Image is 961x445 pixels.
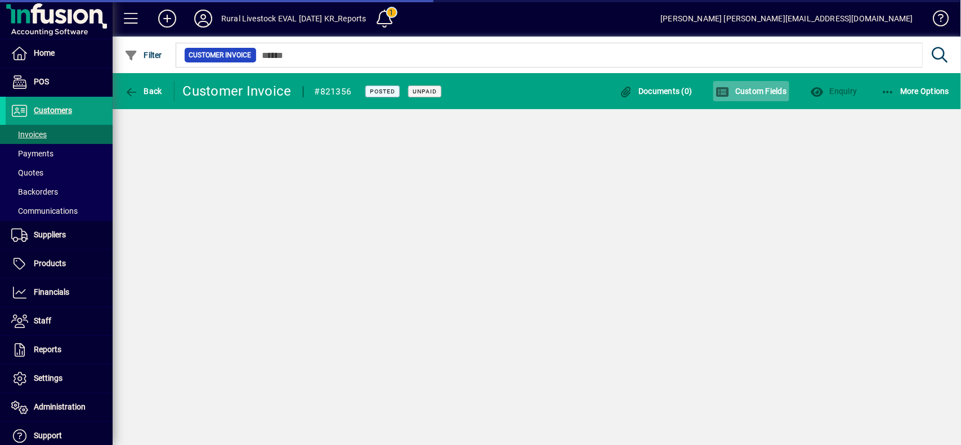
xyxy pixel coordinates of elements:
span: Filter [124,51,162,60]
span: Custom Fields [716,87,787,96]
span: Unpaid [413,88,437,95]
span: Back [124,87,162,96]
span: Support [34,431,62,440]
span: Staff [34,316,51,325]
span: POS [34,77,49,86]
span: Backorders [11,187,58,196]
button: Filter [122,45,165,65]
button: Profile [185,8,221,29]
span: Financials [34,287,69,296]
span: Invoices [11,130,47,139]
a: Payments [6,144,113,163]
a: Suppliers [6,221,113,249]
a: Products [6,250,113,278]
span: Quotes [11,168,43,177]
button: Add [149,8,185,29]
span: Documents (0) [619,87,692,96]
span: Home [34,48,55,57]
a: Home [6,39,113,68]
a: Invoices [6,125,113,144]
div: Customer Invoice [183,82,292,100]
span: Administration [34,402,86,411]
a: Communications [6,201,113,221]
app-page-header-button: Back [113,81,175,101]
a: Settings [6,365,113,393]
span: More Options [881,87,950,96]
a: Backorders [6,182,113,201]
span: Reports [34,345,61,354]
span: Products [34,259,66,268]
div: [PERSON_NAME] [PERSON_NAME][EMAIL_ADDRESS][DOMAIN_NAME] [660,10,913,28]
a: Administration [6,393,113,421]
a: POS [6,68,113,96]
span: Suppliers [34,230,66,239]
button: Custom Fields [713,81,790,101]
span: Posted [370,88,395,95]
a: Reports [6,336,113,364]
a: Quotes [6,163,113,182]
span: Communications [11,206,78,215]
span: Customer Invoice [189,50,252,61]
div: #821356 [315,83,352,101]
a: Knowledge Base [924,2,947,39]
span: Payments [11,149,53,158]
button: More Options [878,81,953,101]
div: Rural Livestock EVAL [DATE] KR_Reports [221,10,366,28]
a: Staff [6,307,113,335]
button: Back [122,81,165,101]
span: Settings [34,374,62,383]
span: Customers [34,106,72,115]
a: Financials [6,278,113,307]
button: Documents (0) [616,81,695,101]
